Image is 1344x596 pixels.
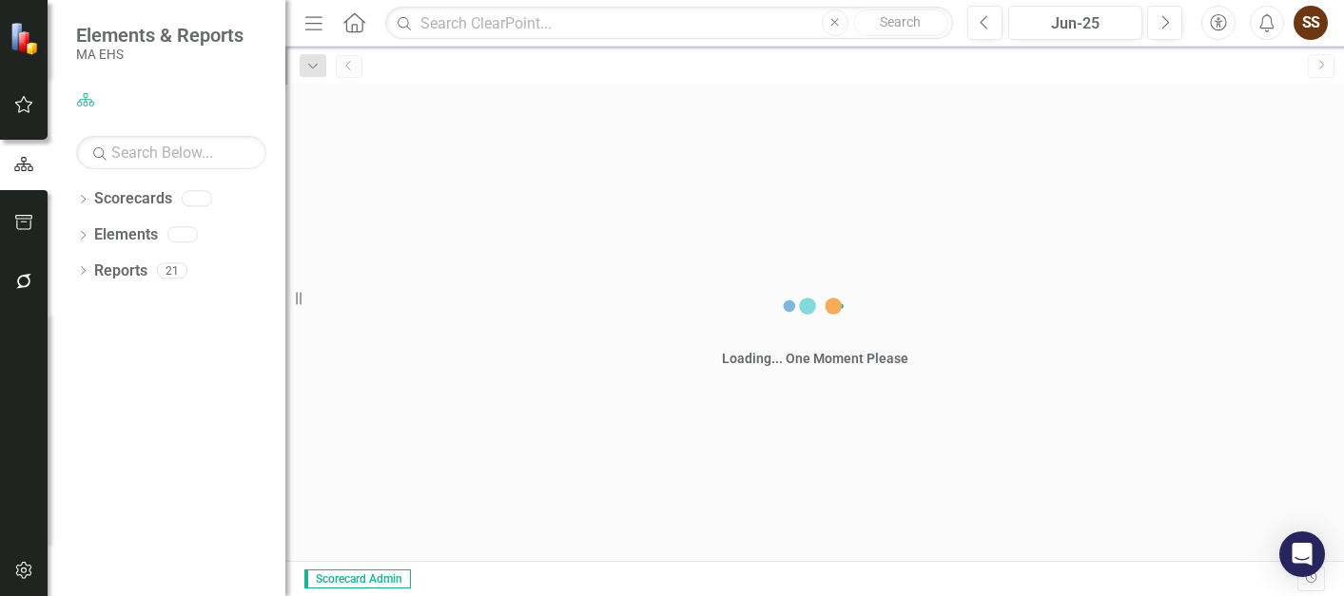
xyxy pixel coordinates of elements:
[722,349,908,368] div: Loading... One Moment Please
[76,47,243,62] small: MA EHS
[385,7,953,40] input: Search ClearPoint...
[76,24,243,47] span: Elements & Reports
[94,188,172,210] a: Scorecards
[880,14,921,29] span: Search
[1015,12,1136,35] div: Jun-25
[304,569,411,588] span: Scorecard Admin
[1279,531,1325,577] div: Open Intercom Messenger
[157,262,187,279] div: 21
[94,224,158,246] a: Elements
[76,136,266,169] input: Search Below...
[94,260,147,282] a: Reports
[853,10,948,36] button: Search
[10,21,43,54] img: ClearPoint Strategy
[1294,6,1328,40] button: SS
[1008,6,1142,40] button: Jun-25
